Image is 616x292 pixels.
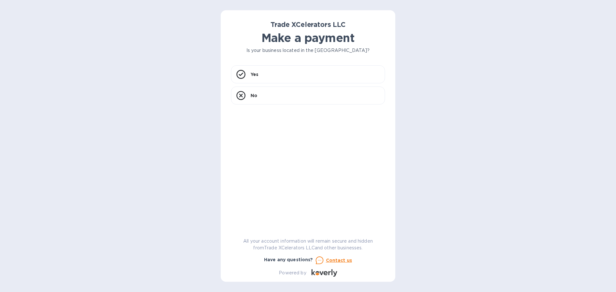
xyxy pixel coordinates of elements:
p: Powered by [279,270,306,276]
p: No [251,92,257,99]
b: Trade XCelerators LLC [270,21,345,29]
p: Is your business located in the [GEOGRAPHIC_DATA]? [231,47,385,54]
p: Yes [251,71,258,78]
p: All your account information will remain secure and hidden from Trade XCelerators LLC and other b... [231,238,385,251]
b: Have any questions? [264,257,313,262]
u: Contact us [326,258,352,263]
h1: Make a payment [231,31,385,45]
